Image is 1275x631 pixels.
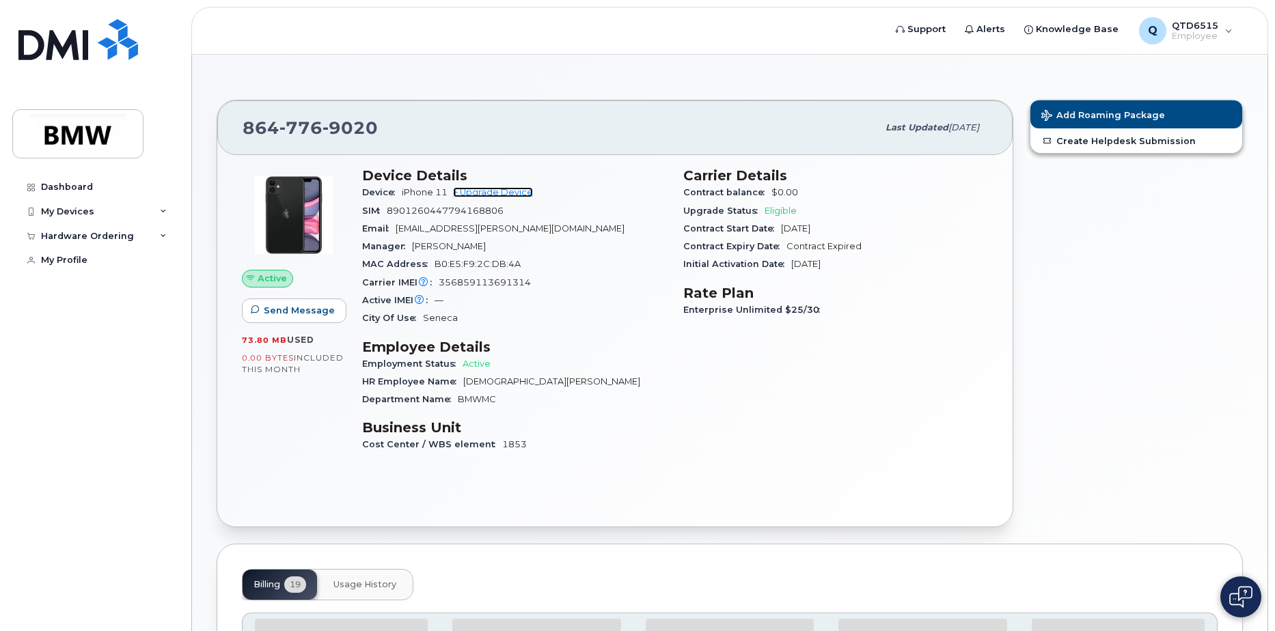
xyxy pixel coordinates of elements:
span: Employment Status [362,359,463,369]
span: [DEMOGRAPHIC_DATA][PERSON_NAME] [463,376,640,387]
span: Send Message [264,304,335,317]
span: 776 [279,117,323,138]
span: Contract balance [683,187,771,197]
h3: Employee Details [362,339,667,355]
span: [EMAIL_ADDRESS][PERSON_NAME][DOMAIN_NAME] [396,223,625,234]
button: Add Roaming Package [1030,100,1242,128]
span: Active [258,272,287,285]
a: Create Helpdesk Submission [1030,128,1242,153]
span: [PERSON_NAME] [412,241,486,251]
span: Eligible [765,206,797,216]
span: iPhone 11 [402,187,448,197]
span: 356859113691314 [439,277,531,288]
span: Initial Activation Date [683,259,791,269]
span: Cost Center / WBS element [362,439,502,449]
span: Department Name [362,394,458,404]
span: City Of Use [362,313,423,323]
span: 73.80 MB [242,335,287,345]
button: Send Message [242,298,346,323]
img: Open chat [1229,586,1252,608]
span: Contract Start Date [683,223,781,234]
h3: Carrier Details [683,167,988,184]
span: Enterprise Unlimited $25/30 [683,305,827,315]
h3: Rate Plan [683,285,988,301]
span: Upgrade Status [683,206,765,216]
span: 1853 [502,439,527,449]
span: 9020 [323,117,378,138]
span: SIM [362,206,387,216]
h3: Business Unit [362,419,667,436]
a: + Upgrade Device [453,187,533,197]
span: Carrier IMEI [362,277,439,288]
span: 864 [243,117,378,138]
span: 8901260447794168806 [387,206,504,216]
span: — [435,295,443,305]
span: used [287,335,314,345]
span: Email [362,223,396,234]
img: iPhone_11.jpg [253,174,335,256]
span: Usage History [333,579,396,590]
span: 0.00 Bytes [242,353,294,363]
span: Active [463,359,491,369]
span: Seneca [423,313,458,323]
span: Device [362,187,402,197]
span: Contract Expiry Date [683,241,786,251]
span: BMWMC [458,394,496,404]
span: HR Employee Name [362,376,463,387]
span: Manager [362,241,412,251]
span: $0.00 [771,187,798,197]
h3: Device Details [362,167,667,184]
span: Contract Expired [786,241,862,251]
span: [DATE] [948,122,979,132]
span: Last updated [886,122,948,132]
span: MAC Address [362,259,435,269]
span: Add Roaming Package [1041,110,1165,123]
span: B0:E5:F9:2C:DB:4A [435,259,521,269]
span: [DATE] [791,259,821,269]
span: [DATE] [781,223,810,234]
span: Active IMEI [362,295,435,305]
